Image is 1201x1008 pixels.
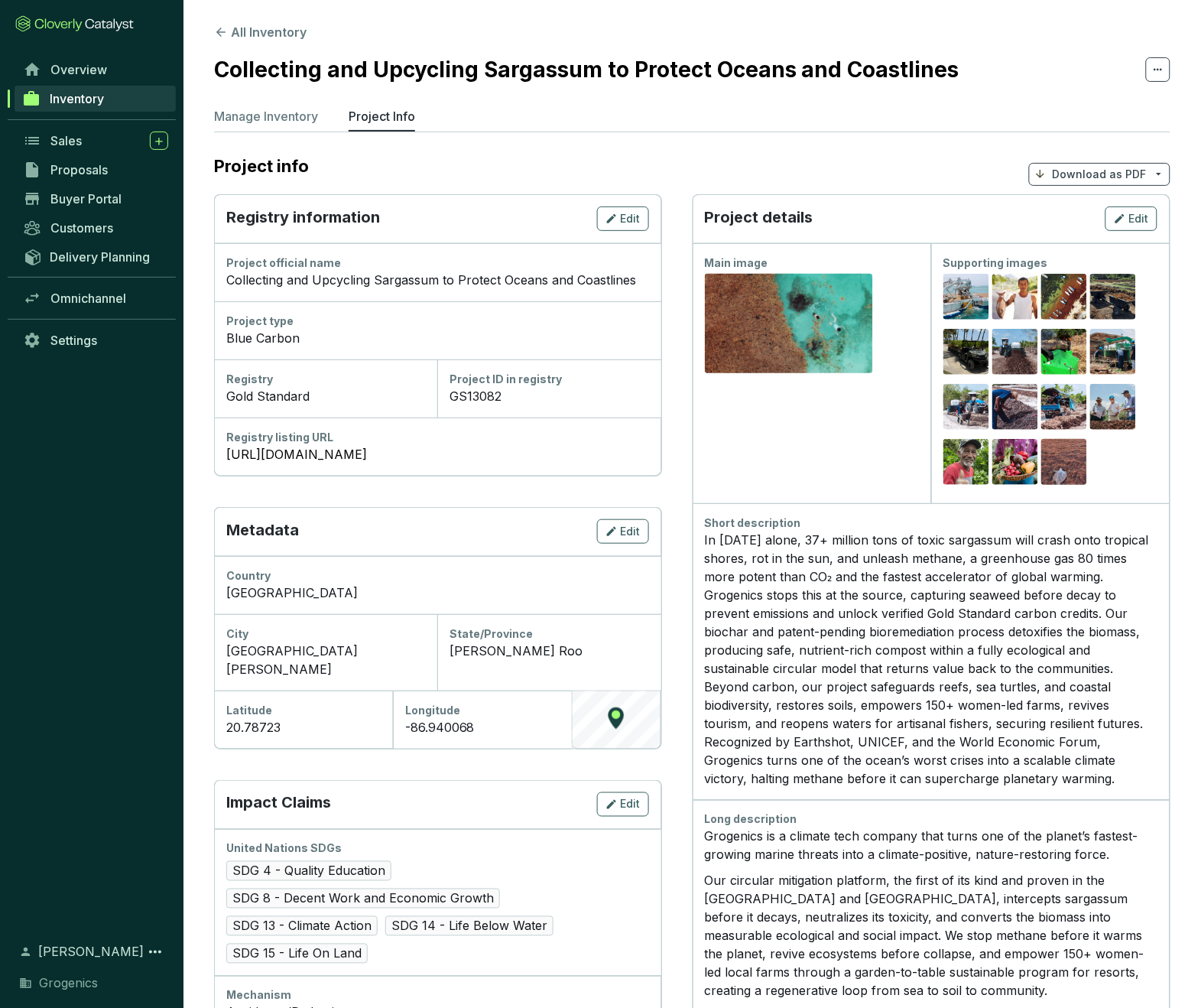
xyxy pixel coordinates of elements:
p: Metadata [226,519,299,544]
a: Proposals [15,157,176,183]
button: Edit [597,792,649,817]
div: Registry listing URL [226,430,649,445]
div: Mechanism [226,988,649,1003]
div: Collecting and Upcycling Sargassum to Protect Oceans and Coastlines [226,271,649,289]
div: [PERSON_NAME] Roo [450,642,648,660]
div: Latitude [226,703,381,718]
button: Edit [597,519,649,544]
a: Sales [15,128,176,154]
h2: Project info [214,156,324,176]
div: -86.940068 [405,718,560,736]
p: Project Info [349,107,415,125]
span: [PERSON_NAME] [38,943,144,961]
span: Inventory [50,91,104,106]
div: Blue Carbon [226,329,649,347]
a: Delivery Planning [15,244,176,269]
div: City [226,626,425,642]
span: SDG 8 - Decent Work and Economic Growth [226,889,500,909]
span: Edit [621,797,641,812]
div: Short description [705,515,1158,531]
p: Grogenics is a climate tech company that turns one of the planet’s fastest-growing marine threats... [705,828,1158,864]
div: [GEOGRAPHIC_DATA] [226,584,649,602]
span: Buyer Portal [50,191,122,206]
span: Grogenics [39,974,98,993]
h2: Collecting and Upcycling Sargassum to Protect Oceans and Coastlines [214,54,959,86]
div: Gold Standard [226,387,425,405]
button: Edit [1105,206,1157,231]
span: Edit [621,524,641,539]
div: Project official name [226,255,649,271]
div: Longitude [405,703,560,718]
div: Main image [705,255,919,271]
a: Customers [15,215,176,241]
span: Settings [50,333,97,348]
span: SDG 4 - Quality Education [226,861,391,881]
a: Buyer Portal [15,186,176,212]
button: All Inventory [214,23,307,41]
div: Registry [226,372,425,387]
span: SDG 15 - Life On Land [226,944,368,964]
p: Manage Inventory [214,107,318,125]
span: Overview [50,62,107,77]
span: Sales [50,133,82,148]
p: Registry information [226,206,380,231]
span: SDG 14 - Life Below Water [385,916,553,936]
span: Omnichannel [50,291,126,306]
a: Settings [15,327,176,353]
div: Long description [705,812,1158,828]
span: SDG 13 - Climate Action [226,916,378,936]
p: Our circular mitigation platform, the first of its kind and proven in the [GEOGRAPHIC_DATA] and [... [705,872,1158,1000]
span: Edit [621,211,641,226]
div: Country [226,568,649,584]
div: [GEOGRAPHIC_DATA][PERSON_NAME] [226,642,425,678]
a: Overview [15,57,176,83]
div: Supporting images [943,255,1157,271]
div: Project type [226,314,649,329]
a: [URL][DOMAIN_NAME] [226,445,649,463]
span: Customers [50,220,113,236]
p: Download as PDF [1053,167,1147,182]
a: Omnichannel [15,285,176,311]
span: Edit [1129,211,1149,226]
span: Proposals [50,162,108,177]
div: Project ID in registry [450,372,648,387]
p: Impact Claims [226,792,331,817]
div: State/Province [450,626,648,642]
div: GS13082 [450,387,648,405]
span: Delivery Planning [50,249,150,265]
div: 20.78723 [226,718,381,736]
button: Edit [597,206,649,231]
div: United Nations SDGs [226,841,649,857]
a: Inventory [15,86,176,112]
div: In [DATE] alone, 37+ million tons of toxic sargassum will crash onto tropical shores, rot in the ... [705,531,1158,788]
p: Project details [705,206,813,231]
